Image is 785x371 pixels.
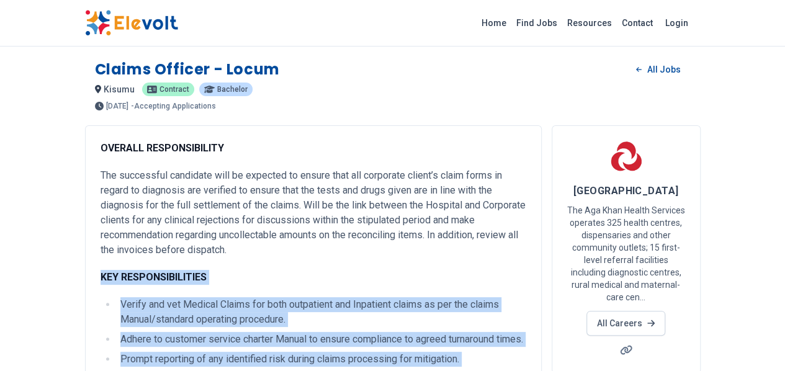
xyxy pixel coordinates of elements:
a: Home [477,13,511,33]
p: - Accepting Applications [131,102,216,110]
strong: KEY RESPONSIBILITIES [101,271,207,283]
a: Login [658,11,696,35]
img: Elevolt [85,10,178,36]
span: Contract [159,86,189,93]
img: Aga Khan Hospital [611,141,642,172]
h1: Claims Officer - Locum [95,60,280,79]
a: All Careers [586,311,665,336]
p: The successful candidate will be expected to ensure that all corporate client’s claim forms in re... [101,168,526,257]
a: Find Jobs [511,13,562,33]
p: The Aga Khan Health Services operates 325 health centres, dispensaries and other community outlet... [567,204,685,303]
li: Adhere to customer service charter Manual to ensure compliance to agreed turnaround times. [117,332,526,347]
span: [GEOGRAPHIC_DATA] [573,185,679,197]
a: Contact [617,13,658,33]
li: Prompt reporting of any identified risk during claims processing for mitigation. [117,352,526,367]
li: Verify and vet Medical Claims for both outpatient and Inpatient claims as per the claims Manual/s... [117,297,526,327]
span: [DATE] [106,102,128,110]
a: All Jobs [626,60,690,79]
strong: OVERALL RESPONSIBILITY [101,142,224,154]
span: Bachelor [217,86,248,93]
a: Resources [562,13,617,33]
span: kisumu [104,84,135,94]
